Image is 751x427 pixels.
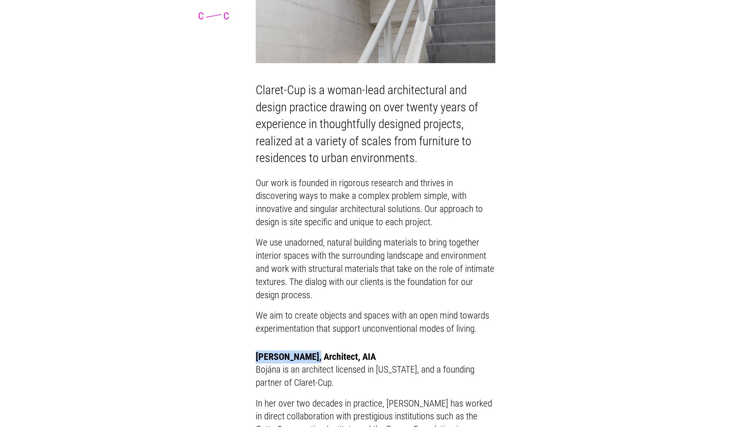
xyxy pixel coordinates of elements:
[256,82,495,167] p: Claret-Cup is a woman-lead architectural and design practice drawing on over twenty years of expe...
[256,236,495,301] p: We use unadorned, natural building materials to bring together interior spaces with the surroundi...
[256,363,495,389] p: Bojána is an architect licensed in [US_STATE], and a founding partner of Claret-Cup.
[256,309,495,335] p: We aim to create objects and spaces with an open mind towards experimentation that support unconv...
[256,350,495,363] h2: [PERSON_NAME], Architect, AIA
[256,177,495,229] p: Our work is founded in rigorous research and thrives in discovering ways to make a complex proble...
